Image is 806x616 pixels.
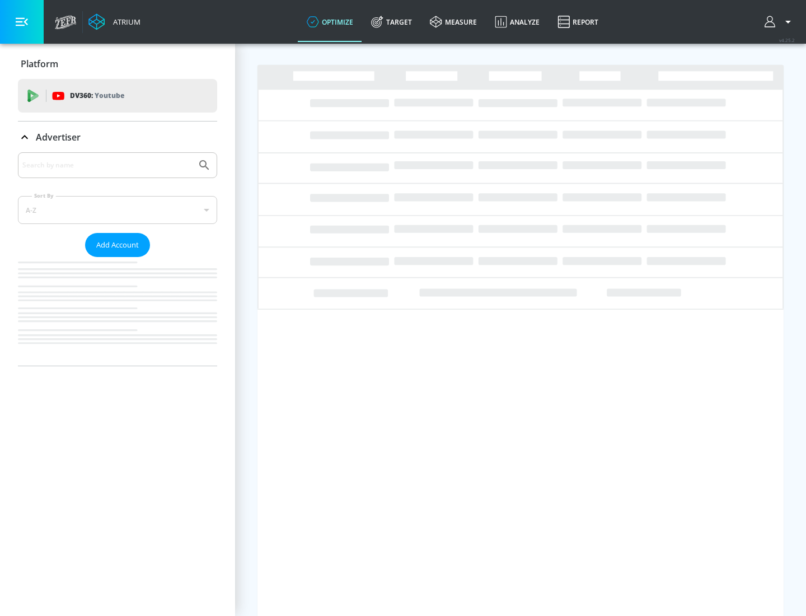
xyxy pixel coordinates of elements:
a: measure [421,2,486,42]
p: Advertiser [36,131,81,143]
button: Add Account [85,233,150,257]
span: Add Account [96,239,139,251]
span: v 4.25.2 [779,37,795,43]
p: DV360: [70,90,124,102]
a: optimize [298,2,362,42]
a: Analyze [486,2,549,42]
div: Platform [18,48,217,80]
label: Sort By [32,192,56,199]
div: Atrium [109,17,140,27]
p: Platform [21,58,58,70]
div: Advertiser [18,152,217,366]
a: Atrium [88,13,140,30]
a: Report [549,2,607,42]
div: DV360: Youtube [18,79,217,113]
a: Target [362,2,421,42]
nav: list of Advertiser [18,257,217,366]
div: A-Z [18,196,217,224]
p: Youtube [95,90,124,101]
input: Search by name [22,158,192,172]
div: Advertiser [18,122,217,153]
